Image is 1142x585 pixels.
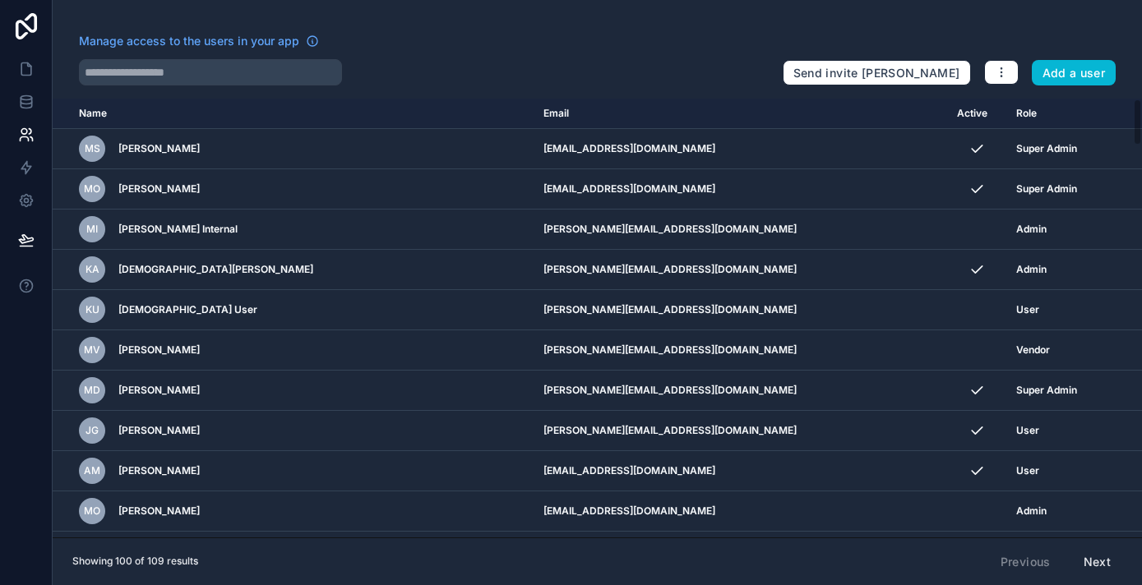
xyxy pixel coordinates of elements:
[118,464,200,477] span: [PERSON_NAME]
[1016,384,1077,397] span: Super Admin
[534,532,947,572] td: [EMAIL_ADDRESS][DOMAIN_NAME]
[84,343,100,357] span: MV
[118,182,200,196] span: [PERSON_NAME]
[1016,424,1039,437] span: User
[534,491,947,532] td: [EMAIL_ADDRESS][DOMAIN_NAME]
[86,263,99,276] span: KA
[1016,303,1039,316] span: User
[1016,263,1047,276] span: Admin
[1072,548,1122,576] button: Next
[118,343,200,357] span: [PERSON_NAME]
[118,223,238,236] span: [PERSON_NAME] Internal
[118,424,200,437] span: [PERSON_NAME]
[84,464,100,477] span: AM
[534,330,947,371] td: [PERSON_NAME][EMAIL_ADDRESS][DOMAIN_NAME]
[534,129,947,169] td: [EMAIL_ADDRESS][DOMAIN_NAME]
[79,33,299,49] span: Manage access to the users in your app
[85,142,100,155] span: MS
[1032,60,1117,86] button: Add a user
[1016,142,1077,155] span: Super Admin
[534,210,947,250] td: [PERSON_NAME][EMAIL_ADDRESS][DOMAIN_NAME]
[72,555,198,568] span: Showing 100 of 109 results
[84,504,100,518] span: MO
[118,504,200,518] span: [PERSON_NAME]
[118,263,313,276] span: [DEMOGRAPHIC_DATA][PERSON_NAME]
[79,33,319,49] a: Manage access to the users in your app
[1016,504,1047,518] span: Admin
[84,182,100,196] span: MO
[53,99,534,129] th: Name
[534,451,947,491] td: [EMAIL_ADDRESS][DOMAIN_NAME]
[534,99,947,129] th: Email
[1016,464,1039,477] span: User
[947,99,1006,129] th: Active
[118,142,200,155] span: [PERSON_NAME]
[1016,182,1077,196] span: Super Admin
[86,303,99,316] span: KU
[1006,99,1100,129] th: Role
[1016,223,1047,236] span: Admin
[118,384,200,397] span: [PERSON_NAME]
[534,371,947,411] td: [PERSON_NAME][EMAIL_ADDRESS][DOMAIN_NAME]
[534,411,947,451] td: [PERSON_NAME][EMAIL_ADDRESS][DOMAIN_NAME]
[534,250,947,290] td: [PERSON_NAME][EMAIL_ADDRESS][DOMAIN_NAME]
[534,169,947,210] td: [EMAIL_ADDRESS][DOMAIN_NAME]
[118,303,257,316] span: [DEMOGRAPHIC_DATA] User
[86,223,98,236] span: MI
[86,424,99,437] span: JG
[1016,343,1050,357] span: Vendor
[84,384,100,397] span: MD
[53,99,1142,537] div: scrollable content
[783,60,971,86] button: Send invite [PERSON_NAME]
[534,290,947,330] td: [PERSON_NAME][EMAIL_ADDRESS][DOMAIN_NAME]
